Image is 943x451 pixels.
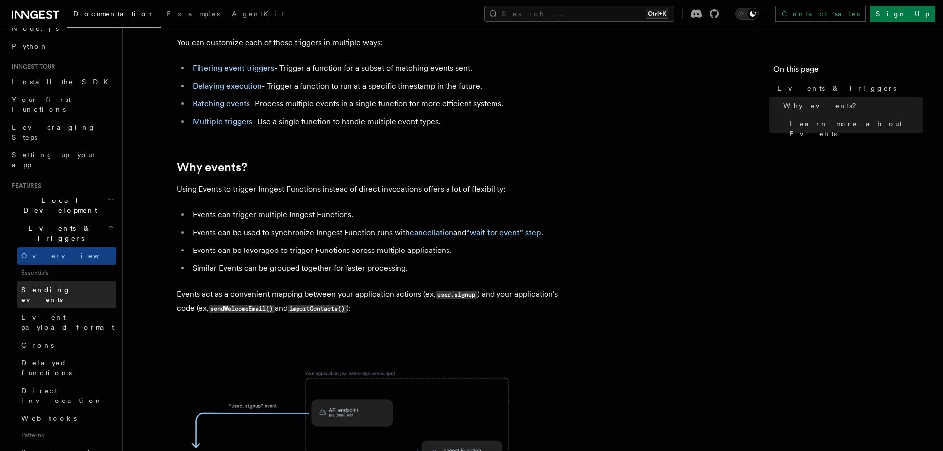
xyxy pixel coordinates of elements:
[21,414,77,422] span: Webhooks
[8,63,55,71] span: Inngest tour
[190,97,573,111] li: - Process multiple events in a single function for more efficient systems.
[410,228,453,237] a: cancellation
[646,9,668,19] kbd: Ctrl+K
[8,73,116,91] a: Install the SDK
[21,286,71,303] span: Sending events
[8,19,116,37] a: Node.js
[12,24,59,32] span: Node.js
[288,305,347,313] code: importContacts()
[17,427,116,443] span: Patterns
[779,97,923,115] a: Why events?
[17,308,116,336] a: Event payload format
[193,117,252,126] a: Multiple triggers
[190,61,573,75] li: - Trigger a function for a subset of matching events sent.
[67,3,161,28] a: Documentation
[17,281,116,308] a: Sending events
[209,305,275,313] code: sendWelcomeEmail()
[785,115,923,143] a: Learn more about Events
[226,3,290,27] a: AgentKit
[190,226,573,240] li: Events can be used to synchronize Inngest Function runs with and .
[870,6,935,22] a: Sign Up
[466,228,541,237] a: “wait for event” step
[773,79,923,97] a: Events & Triggers
[12,42,48,50] span: Python
[193,63,274,73] a: Filtering event triggers
[17,265,116,281] span: Essentials
[8,91,116,118] a: Your first Functions
[21,341,54,349] span: Crons
[190,208,573,222] li: Events can trigger multiple Inngest Functions.
[436,291,477,299] code: user.signup
[73,10,155,18] span: Documentation
[190,244,573,257] li: Events can be leveraged to trigger Functions across multiple applications.
[775,6,866,22] a: Contact sales
[177,182,573,196] p: Using Events to trigger Inngest Functions instead of direct invocations offers a lot of flexibility:
[8,223,108,243] span: Events & Triggers
[735,8,759,20] button: Toggle dark mode
[21,387,102,404] span: Direct invocation
[17,247,116,265] a: Overview
[193,99,250,108] a: Batching events
[12,96,71,113] span: Your first Functions
[8,37,116,55] a: Python
[12,78,114,86] span: Install the SDK
[21,313,114,331] span: Event payload format
[12,151,97,169] span: Setting up your app
[8,146,116,174] a: Setting up your app
[161,3,226,27] a: Examples
[789,119,923,139] span: Learn more about Events
[8,182,41,190] span: Features
[177,160,247,174] a: Why events?
[777,83,896,93] span: Events & Triggers
[232,10,284,18] span: AgentKit
[21,359,72,377] span: Delayed functions
[177,287,573,316] p: Events act as a convenient mapping between your application actions (ex, ) and your application's...
[21,252,123,260] span: Overview
[12,123,96,141] span: Leveraging Steps
[8,118,116,146] a: Leveraging Steps
[17,409,116,427] a: Webhooks
[8,192,116,219] button: Local Development
[484,6,674,22] button: Search...Ctrl+K
[773,63,923,79] h4: On this page
[17,382,116,409] a: Direct invocation
[190,79,573,93] li: - Trigger a function to run at a specific timestamp in the future.
[193,81,262,91] a: Delaying execution
[17,354,116,382] a: Delayed functions
[190,261,573,275] li: Similar Events can be grouped together for faster processing.
[8,219,116,247] button: Events & Triggers
[783,101,863,111] span: Why events?
[190,115,573,129] li: - Use a single function to handle multiple event types.
[167,10,220,18] span: Examples
[17,336,116,354] a: Crons
[177,36,573,50] p: You can customize each of these triggers in multiple ways:
[8,196,108,215] span: Local Development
